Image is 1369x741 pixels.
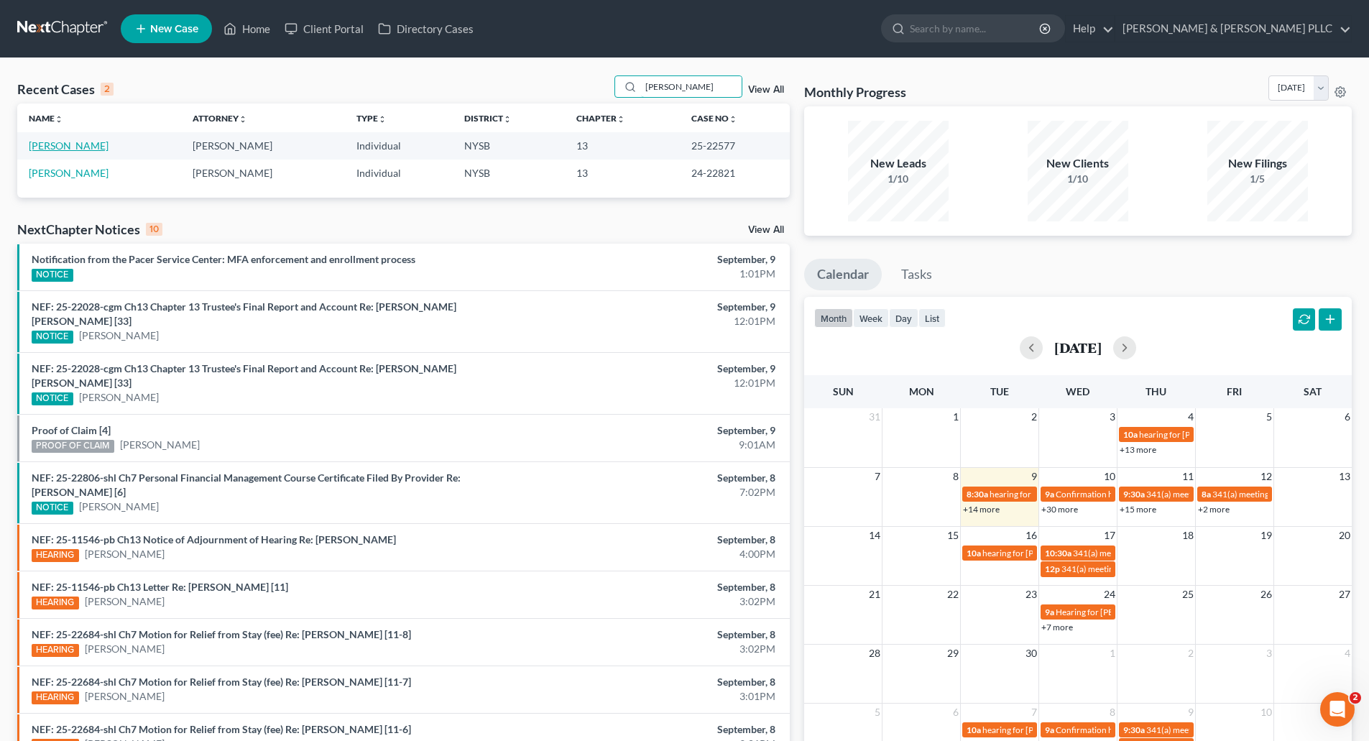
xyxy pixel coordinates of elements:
a: [PERSON_NAME] [85,642,165,656]
a: View All [748,225,784,235]
a: [PERSON_NAME] [29,139,109,152]
span: hearing for [PERSON_NAME] & [PERSON_NAME] [990,489,1176,500]
span: 31 [867,408,882,425]
span: 21 [867,586,882,603]
a: NEF: 25-22684-shl Ch7 Motion for Relief from Stay (fee) Re: [PERSON_NAME] [11-8] [32,628,411,640]
span: 10a [967,724,981,735]
span: 23 [1024,586,1038,603]
a: Nameunfold_more [29,113,63,124]
div: September, 8 [537,722,775,737]
div: September, 8 [537,627,775,642]
div: HEARING [32,691,79,704]
td: [PERSON_NAME] [181,160,345,186]
span: 3 [1108,408,1117,425]
div: NOTICE [32,331,73,344]
i: unfold_more [378,115,387,124]
a: +30 more [1041,504,1078,515]
div: 9:01AM [537,438,775,452]
a: Chapterunfold_more [576,113,625,124]
span: 25 [1181,586,1195,603]
a: [PERSON_NAME] [85,547,165,561]
span: 2 [1350,692,1361,704]
a: Tasks [888,259,945,290]
div: 7:02PM [537,485,775,500]
td: Individual [345,160,453,186]
span: hearing for [PERSON_NAME] [PERSON_NAME] [1139,429,1319,440]
span: 28 [867,645,882,662]
span: 10a [1123,429,1138,440]
div: 1/5 [1207,172,1308,186]
input: Search by name... [910,15,1041,42]
div: Recent Cases [17,80,114,98]
span: 24 [1102,586,1117,603]
span: Tue [990,385,1009,397]
div: 3:01PM [537,689,775,704]
span: 16 [1024,527,1038,544]
button: month [814,308,853,328]
iframe: Intercom live chat [1320,692,1355,727]
span: 15 [946,527,960,544]
span: 8:30a [967,489,988,500]
a: Home [216,16,277,42]
div: 4:00PM [537,547,775,561]
span: 4 [1343,645,1352,662]
a: NEF: 25-22684-shl Ch7 Motion for Relief from Stay (fee) Re: [PERSON_NAME] [11-6] [32,723,411,735]
div: September, 8 [537,675,775,689]
h2: [DATE] [1054,340,1102,355]
a: [PERSON_NAME] & [PERSON_NAME] PLLC [1115,16,1351,42]
span: Wed [1066,385,1089,397]
span: 341(a) meeting for [PERSON_NAME] & [PERSON_NAME] [1146,724,1361,735]
h3: Monthly Progress [804,83,906,101]
a: Directory Cases [371,16,481,42]
span: 14 [867,527,882,544]
div: 1:01PM [537,267,775,281]
div: 10 [146,223,162,236]
a: NEF: 25-22028-cgm Ch13 Chapter 13 Trustee's Final Report and Account Re: [PERSON_NAME] [PERSON_NA... [32,300,456,327]
button: day [889,308,918,328]
a: Notification from the Pacer Service Center: MFA enforcement and enrollment process [32,253,415,265]
a: +13 more [1120,444,1156,455]
div: NextChapter Notices [17,221,162,238]
div: New Clients [1028,155,1128,172]
span: Confirmation hearing for [PERSON_NAME] [1056,724,1219,735]
span: 2 [1030,408,1038,425]
div: September, 8 [537,580,775,594]
span: 22 [946,586,960,603]
span: 7 [873,468,882,485]
div: PROOF OF CLAIM [32,440,114,453]
input: Search by name... [641,76,742,97]
a: NEF: 25-11546-pb Ch13 Notice of Adjournment of Hearing Re: [PERSON_NAME] [32,533,396,546]
div: 12:01PM [537,376,775,390]
div: NOTICE [32,502,73,515]
td: Individual [345,132,453,159]
div: New Filings [1207,155,1308,172]
span: 29 [946,645,960,662]
a: Districtunfold_more [464,113,512,124]
td: 25-22577 [680,132,790,159]
a: Typeunfold_more [356,113,387,124]
span: 7 [1030,704,1038,721]
div: HEARING [32,644,79,657]
a: Case Nounfold_more [691,113,737,124]
span: 341(a) meeting for [PERSON_NAME] [1073,548,1212,558]
i: unfold_more [729,115,737,124]
span: 27 [1337,586,1352,603]
span: Sat [1304,385,1322,397]
a: Calendar [804,259,882,290]
span: 341(a) meeting for [PERSON_NAME] [1212,489,1351,500]
i: unfold_more [617,115,625,124]
span: 5 [1265,408,1273,425]
td: 13 [565,160,679,186]
td: NYSB [453,132,565,159]
div: September, 9 [537,252,775,267]
span: 11 [1181,468,1195,485]
a: Client Portal [277,16,371,42]
span: 6 [951,704,960,721]
span: Thu [1146,385,1166,397]
span: 341(a) meeting for [PERSON_NAME] [1146,489,1285,500]
span: 12 [1259,468,1273,485]
a: NEF: 25-22684-shl Ch7 Motion for Relief from Stay (fee) Re: [PERSON_NAME] [11-7] [32,676,411,688]
div: September, 8 [537,533,775,547]
span: 9 [1186,704,1195,721]
a: NEF: 25-11546-pb Ch13 Letter Re: [PERSON_NAME] [11] [32,581,288,593]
